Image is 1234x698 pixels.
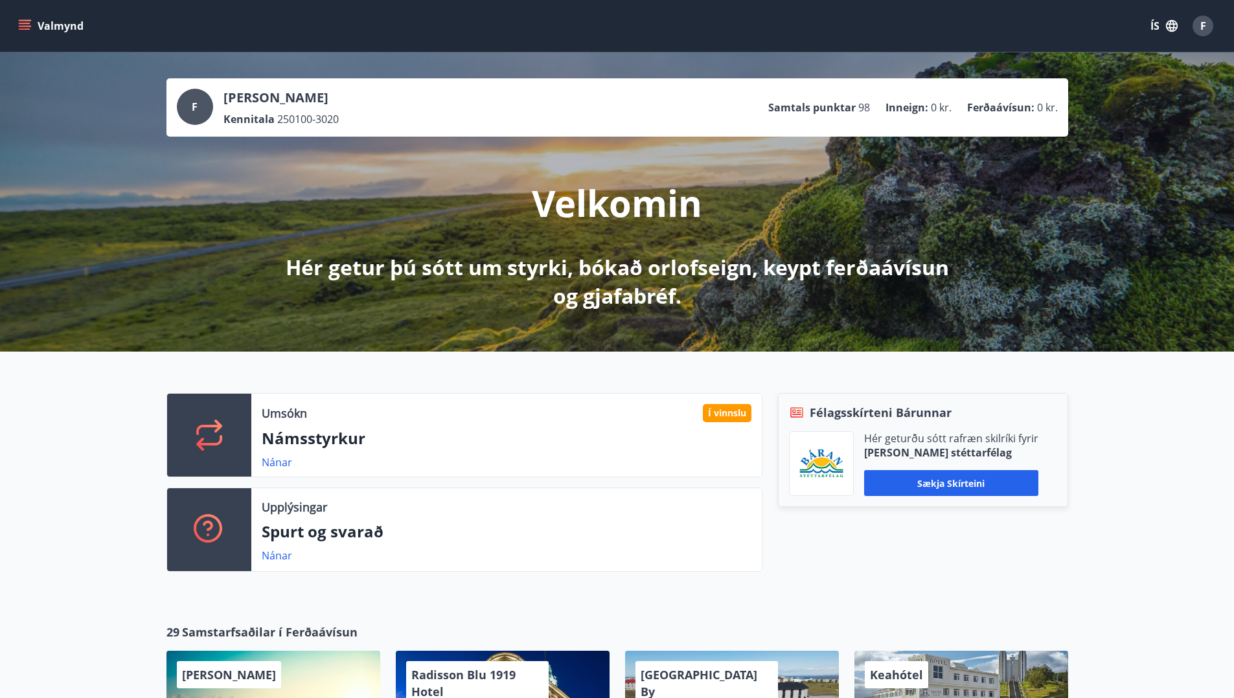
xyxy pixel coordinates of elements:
p: Upplýsingar [262,499,327,515]
a: Nánar [262,548,292,563]
p: Hér geturðu sótt rafræn skilríki fyrir [864,431,1038,445]
p: Umsókn [262,405,307,422]
span: 29 [166,624,179,640]
p: Samtals punktar [768,100,856,115]
span: 250100-3020 [277,112,339,126]
p: Kennitala [223,112,275,126]
button: menu [16,14,89,38]
span: 0 kr. [931,100,952,115]
span: 0 kr. [1037,100,1058,115]
p: Hér getur þú sótt um styrki, bókað orlofseign, keypt ferðaávísun og gjafabréf. [275,253,959,310]
div: Í vinnslu [703,404,751,422]
p: Spurt og svarað [262,521,751,543]
span: Samstarfsaðilar í Ferðaávísun [182,624,358,640]
img: Bz2lGXKH3FXEIQKvoQ8VL0Fr0uCiWgfgA3I6fSs8.png [799,449,843,479]
button: ÍS [1143,14,1185,38]
button: Sækja skírteini [864,470,1038,496]
p: [PERSON_NAME] [223,89,339,107]
p: Námsstyrkur [262,427,751,449]
span: F [192,100,198,114]
span: Félagsskírteni Bárunnar [810,404,952,421]
p: Ferðaávísun : [967,100,1034,115]
button: F [1187,10,1218,41]
span: Keahótel [870,667,923,682]
p: Velkomin [532,178,702,227]
a: Nánar [262,455,292,469]
span: 98 [858,100,870,115]
span: [PERSON_NAME] [182,667,276,682]
p: [PERSON_NAME] stéttarfélag [864,445,1038,460]
span: F [1200,19,1206,33]
p: Inneign : [886,100,928,115]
